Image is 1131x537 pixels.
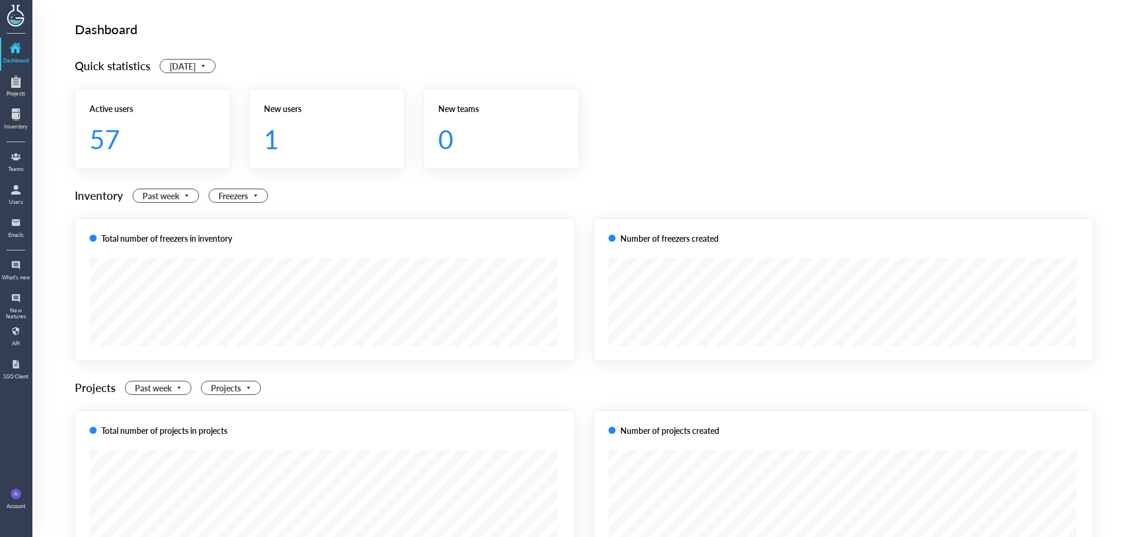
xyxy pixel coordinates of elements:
div: Dashboard [1,58,31,64]
a: API [1,322,31,352]
span: JL [14,489,18,499]
div: Dashboard [75,19,1093,39]
div: Total number of projects in projects [101,425,227,436]
span: Past week [135,381,184,394]
div: Number of freezers created [620,233,719,243]
div: Inventory [75,187,123,204]
span: Freezers [219,189,260,202]
div: API [1,341,31,347]
div: Inventory [1,124,31,130]
a: New features [1,289,31,319]
a: Users [1,180,31,211]
a: SSO Client [1,355,31,386]
span: Today [170,60,208,73]
a: Teams [1,147,31,178]
a: Emails [1,213,31,244]
div: Projects [75,380,115,396]
div: Quick statistics [75,58,150,74]
div: Account [6,503,25,509]
a: Inventory [1,105,31,136]
div: Projects [1,91,31,97]
a: What's new [1,256,31,286]
div: 57 [90,123,206,154]
span: Projects [211,381,253,394]
div: New users [264,103,390,114]
div: New teams [438,103,564,114]
div: What's new [1,275,31,281]
div: 0 [438,123,555,154]
div: Teams [1,166,31,172]
div: 1 [264,123,381,154]
div: Emails [1,232,31,238]
span: Past week [143,189,191,202]
a: Dashboard [1,39,31,70]
div: Number of projects created [620,425,719,436]
a: Projects [1,72,31,103]
div: SSO Client [1,374,31,380]
div: Active users [90,103,216,114]
div: New features [1,308,31,320]
div: Total number of freezers in inventory [101,233,232,243]
img: genemod logo [2,1,30,28]
div: Users [1,199,31,205]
